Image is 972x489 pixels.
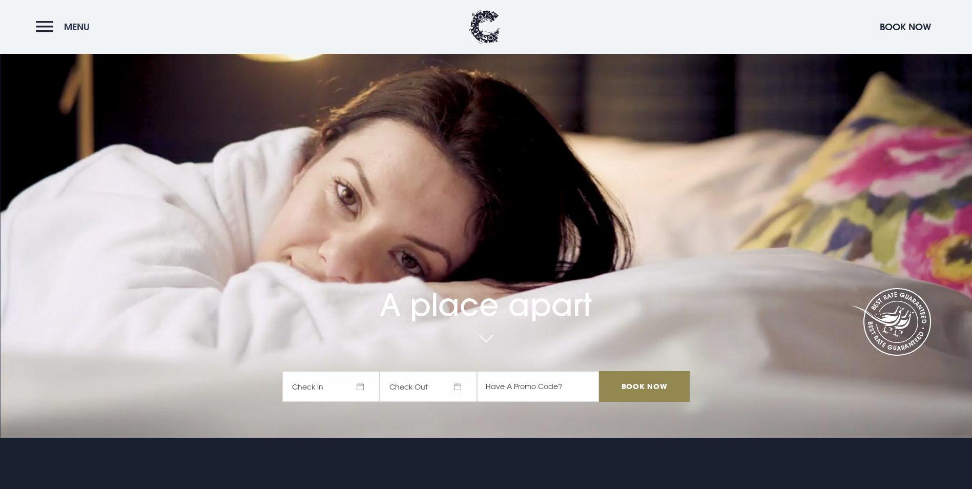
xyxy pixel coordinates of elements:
[36,16,95,38] button: Menu
[282,257,689,323] h1: A place apart
[875,16,936,38] button: Book Now
[599,371,689,402] input: Book Now
[64,21,90,33] span: Menu
[477,371,599,402] input: Have A Promo Code?
[380,371,477,402] span: Check Out
[282,371,380,402] span: Check In
[469,10,500,44] img: Clandeboye Lodge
